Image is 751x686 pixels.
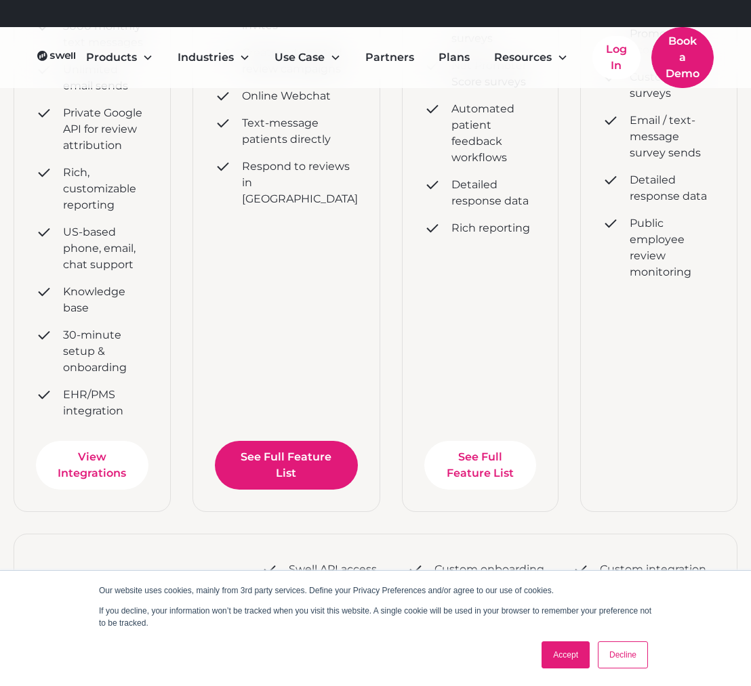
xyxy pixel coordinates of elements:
[63,165,148,213] div: Rich, customizable reporting
[630,172,715,205] div: Detailed response data
[242,158,358,207] div: Respond to reviews in [GEOGRAPHIC_DATA]
[99,584,652,597] p: Our website uses cookies, mainly from 3rd party services. Define your Privacy Preferences and/or ...
[542,641,590,668] a: Accept
[36,441,148,490] a: View Integrations
[75,44,164,71] div: Products
[289,561,377,578] div: Swell API access
[63,327,148,376] div: 30-minute setup & onboarding
[63,387,148,419] div: EHR/PMS integration
[242,88,331,104] div: Online Webchat
[275,49,325,66] div: Use Case
[630,215,715,280] div: Public employee review monitoring
[651,27,714,88] a: Book a Demo
[592,36,641,79] a: Log In
[600,561,706,578] div: Custom integration
[451,220,530,236] div: Rich reporting
[63,284,148,316] div: Knowledge base
[354,44,425,71] a: Partners
[215,441,358,490] a: See Full Feature List
[424,441,537,490] a: See Full Feature List
[434,561,544,578] div: Custom onboarding
[86,49,137,66] div: Products
[167,44,261,71] div: Industries
[242,115,358,148] div: Text-message patients directly
[494,49,552,66] div: Resources
[264,44,352,71] div: Use Case
[99,605,652,629] p: If you decline, your information won’t be tracked when you visit this website. A single cookie wi...
[178,49,234,66] div: Industries
[630,112,715,161] div: Email / text-message survey sends
[37,49,75,66] a: home
[598,641,648,668] a: Decline
[63,224,148,273] div: US-based phone, email, chat support
[483,44,579,71] div: Resources
[63,105,148,154] div: Private Google API for review attribution
[451,177,537,209] div: Detailed response data
[428,44,481,71] a: Plans
[36,569,235,597] h3: Enterprise Options
[451,101,537,166] div: Automated patient feedback workflows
